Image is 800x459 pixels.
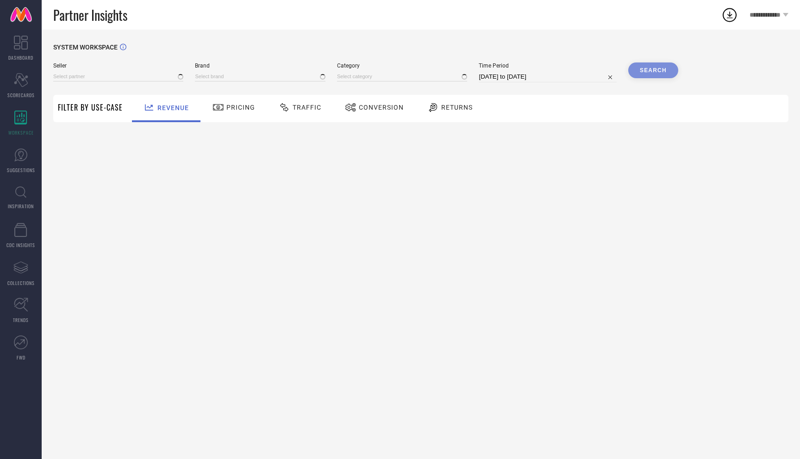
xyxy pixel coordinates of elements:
input: Select partner [53,72,183,81]
span: Seller [53,62,183,69]
input: Select brand [195,72,325,81]
span: TRENDS [13,316,29,323]
span: DASHBOARD [8,54,33,61]
input: Select time period [479,71,616,82]
span: Category [337,62,467,69]
span: Revenue [157,104,189,112]
span: Filter By Use-Case [58,102,123,113]
span: Partner Insights [53,6,127,25]
div: Open download list [721,6,738,23]
span: SCORECARDS [7,92,35,99]
span: Brand [195,62,325,69]
span: CDC INSIGHTS [6,242,35,248]
span: FWD [17,354,25,361]
span: Returns [441,104,473,111]
input: Select category [337,72,467,81]
span: COLLECTIONS [7,279,35,286]
span: Conversion [359,104,404,111]
span: WORKSPACE [8,129,34,136]
span: Time Period [479,62,616,69]
span: Pricing [226,104,255,111]
span: SYSTEM WORKSPACE [53,43,118,51]
span: INSPIRATION [8,203,34,210]
span: SUGGESTIONS [7,167,35,174]
span: Traffic [293,104,321,111]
